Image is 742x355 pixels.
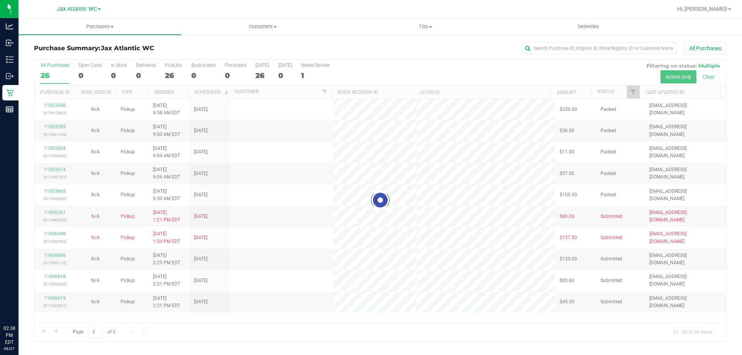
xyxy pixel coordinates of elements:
[182,23,344,30] span: Customers
[6,72,14,80] inline-svg: Outbound
[19,23,181,30] span: Purchases
[19,19,181,35] a: Purchases
[344,19,507,35] a: Tills
[57,6,97,12] span: Jax Atlantic WC
[8,293,31,316] iframe: Resource center
[6,56,14,63] inline-svg: Inventory
[181,19,344,35] a: Customers
[507,19,670,35] a: Deliveries
[6,105,14,113] inline-svg: Reports
[6,39,14,47] inline-svg: Inbound
[101,44,154,52] span: Jax Atlantic WC
[684,42,727,55] button: All Purchases
[3,325,15,346] p: 02:38 PM EDT
[34,45,265,52] h3: Purchase Summary:
[6,22,14,30] inline-svg: Analytics
[344,23,506,30] span: Tills
[677,6,727,12] span: Hi, [PERSON_NAME]!
[522,42,676,54] input: Search Purchase ID, Original ID, State Registry ID or Customer Name...
[567,23,609,30] span: Deliveries
[3,346,15,352] p: 08/27
[6,89,14,97] inline-svg: Retail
